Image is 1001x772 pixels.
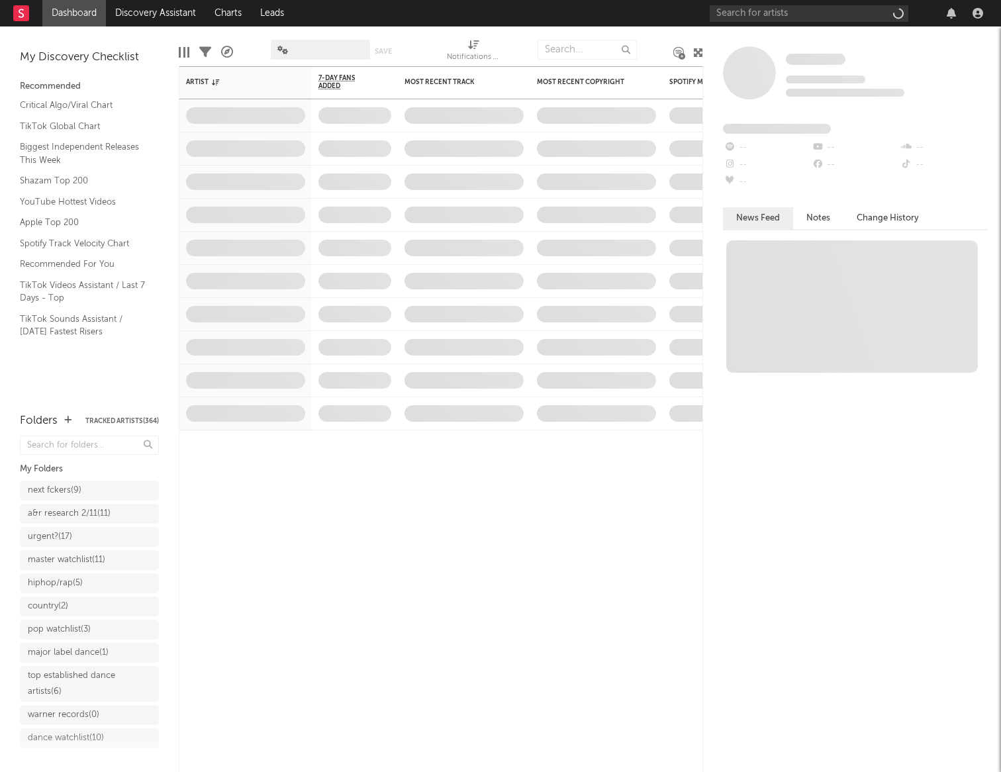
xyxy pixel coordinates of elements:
div: My Discovery Checklist [20,50,159,66]
div: country ( 2 ) [28,599,68,614]
span: 7-Day Fans Added [318,74,371,90]
a: warner records(0) [20,705,159,725]
div: Spotify Monthly Listeners [669,78,769,86]
a: top established dance artists(6) [20,666,159,702]
div: next fckers ( 9 ) [28,483,81,499]
div: Folders [20,413,58,429]
a: country(2) [20,597,159,616]
a: urgent?(17) [20,527,159,547]
a: TikTok Sounds Assistant / [DATE] Fastest Risers [20,312,146,339]
button: News Feed [723,207,793,229]
a: dance watchlist(10) [20,728,159,748]
a: a&r research 2/11(11) [20,504,159,524]
div: Recommended [20,79,159,95]
div: a&r research 2/11 ( 11 ) [28,506,111,522]
a: pop watchlist(3) [20,620,159,640]
input: Search for artists [710,5,908,22]
a: Shazam Top 200 [20,173,146,188]
button: Change History [843,207,932,229]
a: TikTok Global Chart [20,119,146,134]
div: Artist [186,78,285,86]
div: hiphop/rap ( 5 ) [28,575,83,591]
div: -- [723,139,811,156]
div: -- [811,156,899,173]
div: urgent? ( 17 ) [28,529,72,545]
a: TikTok Videos Assistant / Last 7 Days - Top [20,278,146,305]
div: -- [900,156,988,173]
a: Apple Top 200 [20,215,146,230]
a: Recommended For You [20,257,146,271]
button: Tracked Artists(364) [85,418,159,424]
span: Fans Added by Platform [723,124,831,134]
div: Most Recent Copyright [537,78,636,86]
div: top established dance artists ( 6 ) [28,668,121,700]
a: Spotify Track Velocity Chart [20,236,146,251]
a: Biggest Independent Releases This Week [20,140,146,167]
input: Search for folders... [20,436,159,455]
a: YouTube Hottest Videos [20,195,146,209]
div: Edit Columns [179,33,189,72]
div: Filters [199,33,211,72]
a: major label dance(1) [20,643,159,663]
div: Notifications (Artist) [447,50,500,66]
div: Most Recent Track [405,78,504,86]
a: Some Artist [786,53,845,66]
div: A&R Pipeline [221,33,233,72]
div: dance watchlist ( 10 ) [28,730,104,746]
div: Notifications (Artist) [447,33,500,72]
button: Notes [793,207,843,229]
span: 0 fans last week [786,89,904,97]
a: Critical Algo/Viral Chart [20,98,146,113]
button: Save [375,48,392,55]
div: -- [723,173,811,191]
div: major label dance ( 1 ) [28,645,109,661]
div: pop watchlist ( 3 ) [28,622,91,638]
div: My Folders [20,461,159,477]
div: -- [900,139,988,156]
div: -- [811,139,899,156]
div: warner records ( 0 ) [28,707,99,723]
span: Some Artist [786,54,845,65]
div: -- [723,156,811,173]
input: Search... [538,40,637,60]
a: next fckers(9) [20,481,159,501]
a: hiphop/rap(5) [20,573,159,593]
div: master watchlist ( 11 ) [28,552,105,568]
span: Tracking Since: [DATE] [786,75,865,83]
a: master watchlist(11) [20,550,159,570]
